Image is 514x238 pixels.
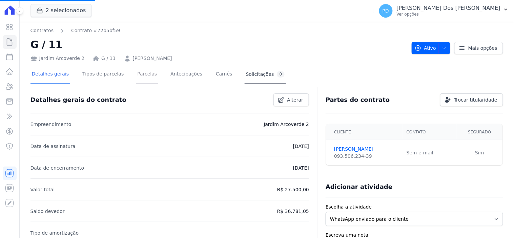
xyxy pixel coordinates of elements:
p: Data de assinatura [30,142,76,150]
span: PD [383,8,389,13]
h3: Partes do contrato [326,96,390,104]
p: R$ 36.781,05 [277,207,309,215]
button: 2 selecionados [30,4,92,17]
nav: Breadcrumb [30,27,406,34]
span: Trocar titularidade [454,96,497,103]
a: Contrato #72b5bf59 [71,27,120,34]
p: Data de encerramento [30,164,84,172]
nav: Breadcrumb [30,27,120,34]
a: [PERSON_NAME] [133,55,172,62]
div: 0 [277,71,285,78]
button: PD [PERSON_NAME] Dos [PERSON_NAME] Ver opções [374,1,514,20]
p: Empreendimento [30,120,71,128]
span: Alterar [287,96,304,103]
h3: Adicionar atividade [326,183,392,191]
a: Solicitações0 [245,66,286,84]
p: R$ 27.500,00 [277,186,309,194]
a: Carnês [214,66,234,84]
a: Antecipações [169,66,204,84]
p: Jardim Arcoverde 2 [264,120,309,128]
a: Detalhes gerais [30,66,70,84]
h2: G / 11 [30,37,406,52]
p: [PERSON_NAME] Dos [PERSON_NAME] [397,5,500,12]
a: Contratos [30,27,54,34]
p: [DATE] [293,164,309,172]
a: [PERSON_NAME] [334,146,398,153]
p: Tipo de amortização [30,229,79,237]
td: Sem e-mail. [403,140,457,166]
a: Tipos de parcelas [81,66,125,84]
a: Mais opções [454,42,503,54]
span: Ativo [415,42,436,54]
span: Mais opções [468,45,497,51]
div: 093.506.234-39 [334,153,398,160]
th: Cliente [326,124,403,140]
div: Jardim Arcoverde 2 [30,55,85,62]
button: Ativo [412,42,451,54]
a: Trocar titularidade [440,93,503,106]
p: [DATE] [293,142,309,150]
a: G / 11 [101,55,116,62]
label: Escolha a atividade [326,203,503,211]
div: Solicitações [246,71,285,78]
p: Ver opções [397,12,500,17]
p: Saldo devedor [30,207,65,215]
th: Contato [403,124,457,140]
a: Alterar [273,93,309,106]
td: Sim [457,140,503,166]
h3: Detalhes gerais do contrato [30,96,126,104]
p: Valor total [30,186,55,194]
a: Parcelas [136,66,158,84]
th: Segurado [457,124,503,140]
